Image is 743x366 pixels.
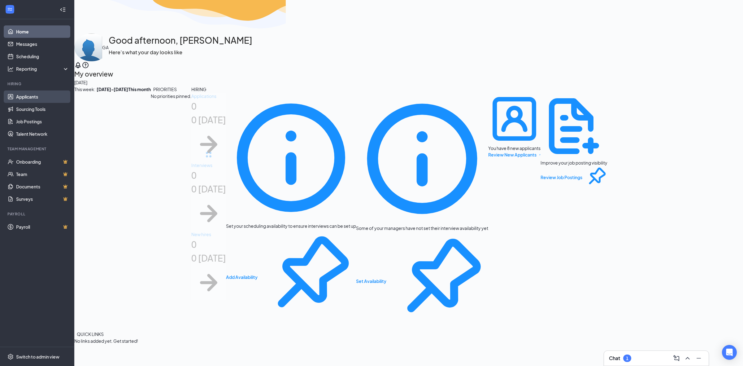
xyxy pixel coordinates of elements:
button: ComposeMessage [671,353,681,363]
svg: Pin [585,166,607,188]
b: This month [128,86,151,93]
div: QUICK LINKS [77,331,104,337]
div: GA [102,44,109,51]
a: Job Postings [16,115,69,128]
button: ChevronUp [683,353,693,363]
h3: Here’s what your day looks like [109,48,252,56]
h3: Chat [609,355,620,362]
div: Improve your job posting visibility [541,93,607,188]
a: DocumentsCrown [16,180,69,193]
svg: Collapse [60,7,66,13]
div: You have 8 new applicants [488,93,541,158]
svg: UserEntity [488,93,541,145]
b: [DATE] - [DATE] [97,86,128,93]
div: PRIORITIES [153,86,177,93]
svg: Pin [389,231,488,331]
a: Talent Network [16,128,69,140]
svg: DocumentAdd [541,93,607,160]
div: [DATE] [74,79,743,86]
a: InfoSet your scheduling availability to ensure interviews can be set upAdd AvailabilityPin [226,93,356,331]
div: This week : [74,86,128,93]
div: No links added yet. Get started! [74,337,138,344]
div: Some of your managers have not set their interview availability yet [356,93,488,331]
svg: WorkstreamLogo [7,6,13,12]
a: Scheduling [16,50,69,63]
div: 1 [626,356,628,361]
div: No priorities pinned. [151,93,191,99]
a: DocumentAddImprove your job posting visibilityReview Job PostingsPin [541,93,607,331]
img: Gabriela Serna [74,33,102,61]
a: Messages [16,38,69,50]
a: SurveysCrown [16,193,69,205]
svg: Pin [260,229,356,325]
div: Switch to admin view [16,354,59,360]
svg: ComposeMessage [673,355,680,362]
a: UserEntityYou have 8 new applicantsReview New ApplicantsPin [488,93,541,331]
div: Team Management [7,146,68,152]
svg: Settings [7,354,14,360]
div: Improve your job posting visibility [541,160,607,166]
div: Reporting [16,66,69,72]
svg: Info [226,93,356,223]
div: Hiring [7,81,68,86]
div: HIRING [191,86,206,93]
h2: My overview [74,69,743,79]
h1: Good afternoon, [PERSON_NAME] [109,33,252,47]
a: PayrollCrown [16,221,69,233]
div: You have 8 new applicants [488,145,541,151]
svg: ChevronUp [684,355,691,362]
button: Review New Applicants [488,151,537,158]
svg: Minimize [695,355,702,362]
a: TeamCrown [16,168,69,180]
svg: Info [356,93,488,225]
a: Applicants [16,90,69,103]
a: OnboardingCrown [16,156,69,168]
a: InfoSome of your managers have not set their interview availability yetSet AvailabilityPin [356,93,488,331]
div: Payroll [7,211,68,217]
svg: Notifications [74,61,82,69]
div: Some of your managers have not set their interview availability yet [356,225,488,231]
button: Minimize [694,353,704,363]
button: Add Availability [226,274,258,280]
svg: QuestionInfo [82,61,89,69]
a: Home [16,25,69,38]
button: Set Availability [356,278,386,284]
div: Set your scheduling availability to ensure interviews can be set up [226,223,356,229]
div: Open Intercom Messenger [722,345,737,360]
div: Set your scheduling availability to ensure interviews can be set up [226,93,356,325]
svg: Analysis [7,66,14,72]
svg: Pin [539,154,541,156]
a: Sourcing Tools [16,103,69,115]
button: Review Job Postings [541,174,582,181]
